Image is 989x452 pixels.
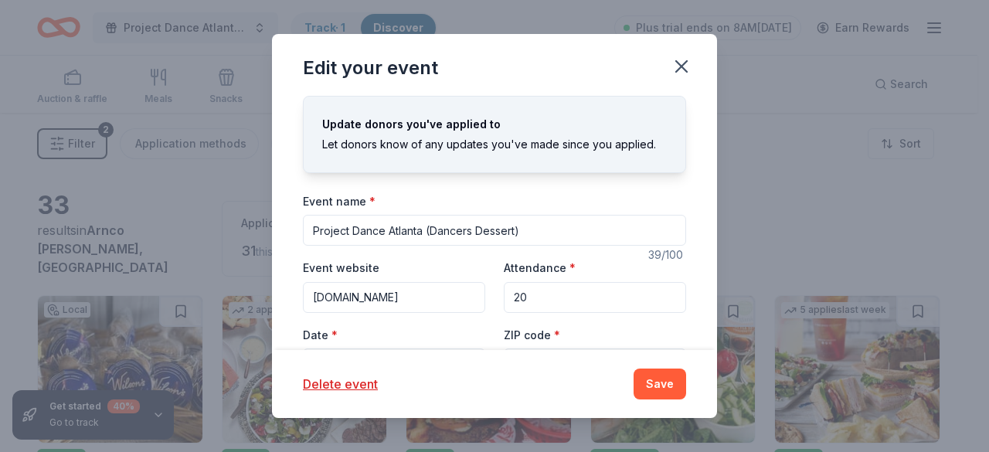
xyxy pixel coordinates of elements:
[303,328,485,343] label: Date
[303,282,485,313] input: https://www...
[504,282,686,313] input: 20
[648,246,686,264] div: 39 /100
[303,260,379,276] label: Event website
[303,215,686,246] input: Spring Fundraiser
[504,328,560,343] label: ZIP code
[504,348,686,379] input: 12345 (U.S. only)
[303,194,376,209] label: Event name
[303,375,378,393] button: Delete event
[303,56,438,80] div: Edit your event
[322,115,667,134] div: Update donors you've applied to
[303,348,485,379] button: [DATE]
[504,260,576,276] label: Attendance
[634,369,686,399] button: Save
[322,135,667,154] div: Let donors know of any updates you've made since you applied.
